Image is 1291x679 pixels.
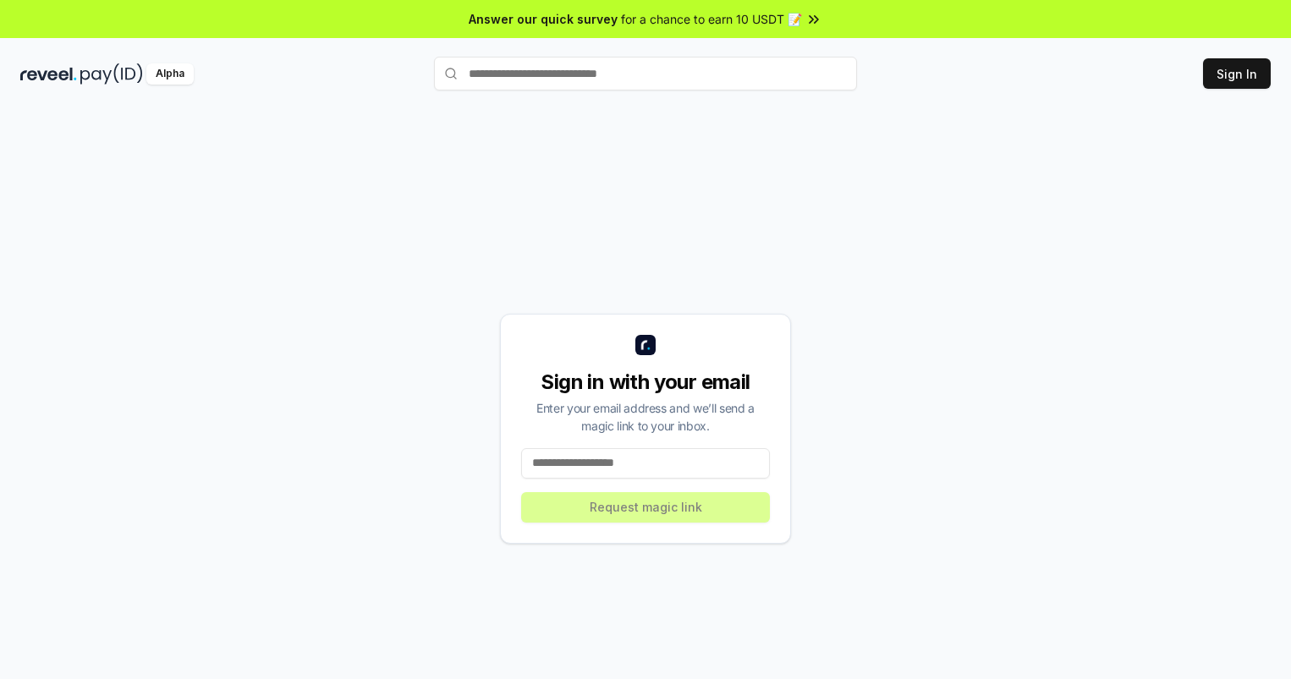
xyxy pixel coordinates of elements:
img: logo_small [635,335,656,355]
button: Sign In [1203,58,1271,89]
span: Answer our quick survey [469,10,618,28]
div: Alpha [146,63,194,85]
img: pay_id [80,63,143,85]
div: Enter your email address and we’ll send a magic link to your inbox. [521,399,770,435]
span: for a chance to earn 10 USDT 📝 [621,10,802,28]
div: Sign in with your email [521,369,770,396]
img: reveel_dark [20,63,77,85]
